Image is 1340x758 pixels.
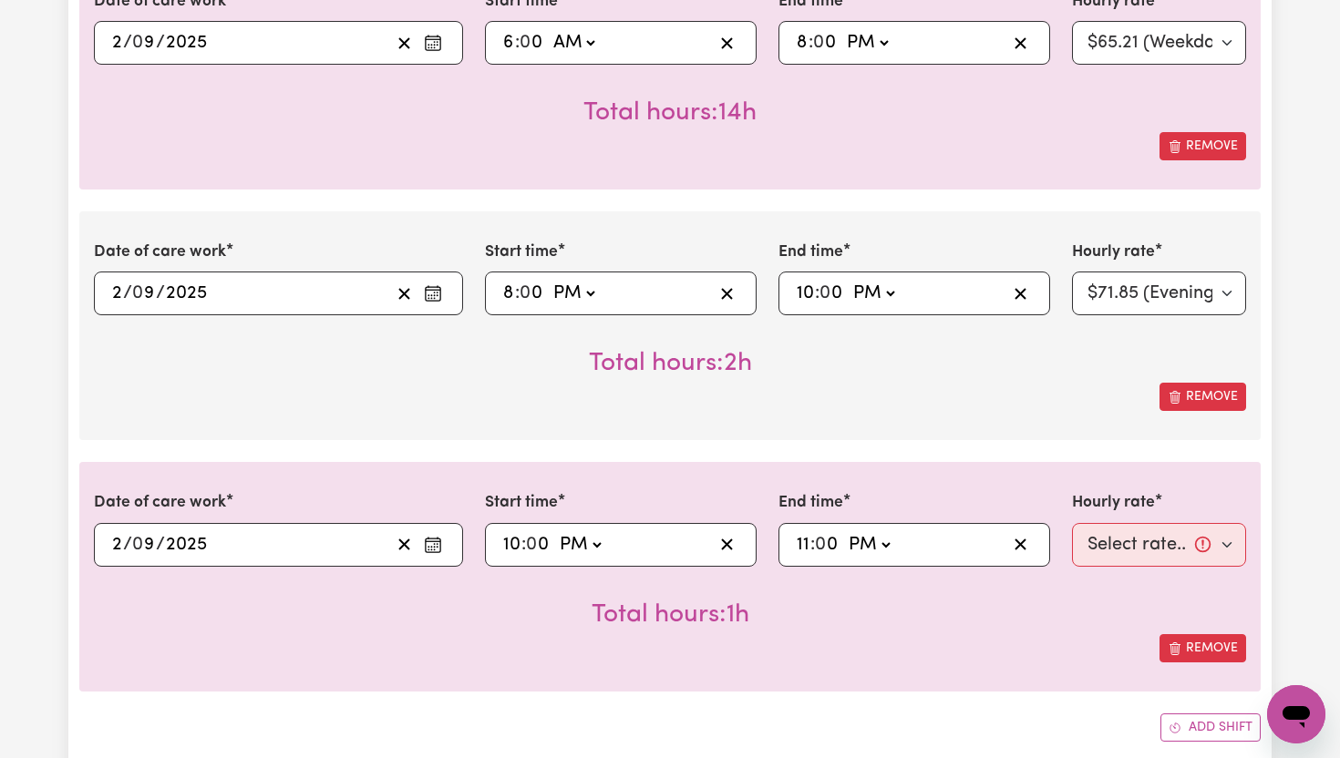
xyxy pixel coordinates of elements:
span: : [815,283,819,303]
span: / [123,33,132,53]
input: -- [502,280,515,307]
span: : [515,33,520,53]
button: Clear date [390,29,418,56]
input: -- [821,280,845,307]
span: 0 [813,34,824,52]
input: -- [133,531,156,558]
span: / [123,535,132,555]
span: : [521,535,526,555]
label: End time [778,241,843,264]
iframe: Button to launch messaging window [1267,685,1325,743]
input: -- [111,280,123,307]
label: End time [778,491,843,515]
input: -- [796,531,810,558]
span: : [515,283,520,303]
button: Enter the date of care work [418,531,448,558]
input: -- [133,280,156,307]
span: Total hours worked: 1 hour [592,602,749,628]
input: ---- [165,531,208,558]
span: 0 [132,536,143,554]
span: 0 [520,284,531,302]
label: Hourly rate [1072,491,1155,515]
input: -- [502,29,515,56]
span: 0 [132,284,143,302]
input: -- [521,280,545,307]
span: Total hours worked: 2 hours [589,351,752,376]
input: -- [815,29,839,56]
input: -- [111,29,123,56]
span: : [810,535,815,555]
button: Remove this shift [1160,383,1246,411]
span: 0 [520,34,531,52]
input: -- [502,531,521,558]
button: Enter the date of care work [418,29,448,56]
span: 0 [132,34,143,52]
button: Remove this shift [1160,634,1246,662]
input: -- [796,280,815,307]
span: / [123,283,132,303]
input: -- [796,29,809,56]
input: -- [528,531,551,558]
label: Date of care work [94,491,226,515]
span: / [156,283,165,303]
input: -- [133,29,156,56]
button: Clear date [390,280,418,307]
input: ---- [165,280,208,307]
input: -- [817,531,840,558]
span: 0 [526,536,537,554]
button: Enter the date of care work [418,280,448,307]
label: Hourly rate [1072,241,1155,264]
label: Start time [485,241,558,264]
span: 0 [819,284,830,302]
input: ---- [165,29,208,56]
button: Add another shift [1160,713,1261,742]
span: / [156,33,165,53]
span: Total hours worked: 14 hours [583,100,757,126]
label: Start time [485,491,558,515]
span: : [809,33,813,53]
label: Date of care work [94,241,226,264]
span: 0 [815,536,826,554]
button: Clear date [390,531,418,558]
button: Remove this shift [1160,132,1246,160]
span: / [156,535,165,555]
input: -- [111,531,123,558]
input: -- [521,29,545,56]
